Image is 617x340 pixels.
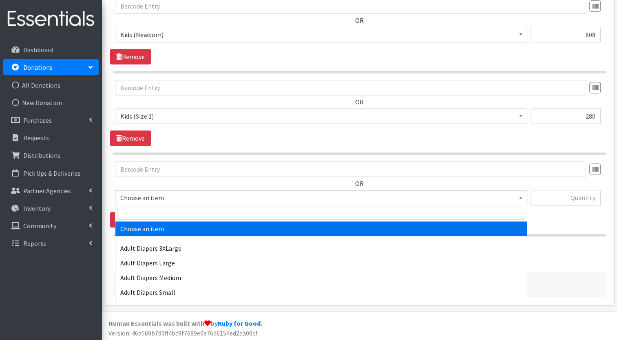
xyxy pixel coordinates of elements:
li: Adult Diapers Medium [115,270,527,285]
span: Choose an item [115,190,527,205]
label: OR [355,179,364,188]
a: New Donation [3,95,99,111]
p: Donations [23,63,53,71]
span: Kids (Newborn) [120,29,522,40]
a: Remove [110,49,151,64]
a: Donations [3,59,99,75]
strong: Human Essentials was built with by . [108,319,262,327]
li: Adult Diapers 3XLarge [115,241,527,256]
a: All Donations [3,77,99,93]
li: Adult Diapers Small [115,285,527,300]
p: Partner Agencies [23,187,71,195]
input: Quantity [531,190,601,205]
a: Requests [3,130,99,146]
label: OR [355,15,364,25]
a: Remove [110,130,151,146]
a: Dashboard [3,42,99,58]
a: Remove [110,212,151,227]
li: Choose an item [115,221,527,236]
p: Pick Ups & Deliveries [23,169,81,177]
a: Distributions [3,147,99,163]
span: Kids (Size 1) [120,110,522,122]
span: Kids (Newborn) [115,27,527,42]
a: Community [3,218,99,234]
a: Pick Ups & Deliveries [3,165,99,181]
li: Adult Diapers XL [115,300,527,314]
span: Choose an item [120,192,522,203]
p: Distributions [23,151,60,159]
label: OR [355,97,364,107]
input: Barcode Entry [115,161,586,177]
a: Inventory [3,200,99,216]
span: Kids (Size 1) [115,108,527,124]
p: Requests [23,134,49,142]
a: Partner Agencies [3,183,99,199]
input: Barcode Entry [115,80,586,95]
p: Purchases [23,116,52,124]
a: Purchases [3,112,99,128]
p: Dashboard [23,46,53,54]
span: Version: 46a569b793ff4bc9f7689e0e76d6154ed2da00cf [108,329,258,337]
p: Reports [23,239,46,247]
li: Adult Diapers Large [115,256,527,270]
a: Reports [3,235,99,252]
input: Quantity [531,27,601,42]
p: Community [23,222,56,230]
a: Ruby for Good [218,319,261,327]
img: HumanEssentials [3,5,99,33]
p: Inventory [23,204,51,212]
input: Quantity [531,108,601,124]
